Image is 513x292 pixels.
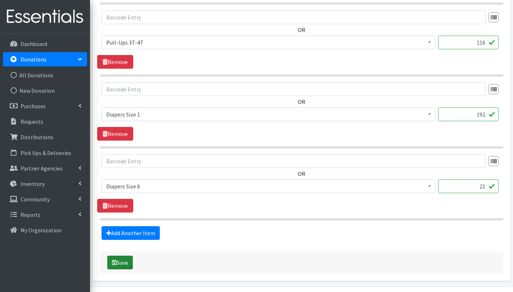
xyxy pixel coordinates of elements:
[97,199,133,213] a: Remove
[106,37,431,47] span: Pull-Ups 3T-4T
[102,226,160,240] a: Add Another Item
[3,207,87,222] a: Reports
[298,26,305,34] label: OR
[102,10,486,24] input: Barcode Entry
[21,149,71,156] p: Pick Ups & Deliveries
[3,37,87,51] a: Dashboard
[298,97,305,106] label: OR
[3,83,87,98] a: New Donation
[298,169,305,178] label: OR
[21,211,41,218] p: Reports
[107,256,133,269] button: Save
[3,223,87,237] a: My Organization
[438,36,499,49] input: Quantity
[102,82,486,96] input: Barcode Entry
[21,227,62,234] p: My Organization
[3,5,87,29] img: HumanEssentials
[3,177,87,191] a: Inventory
[106,181,431,191] span: Diapers Size 6
[3,130,87,144] a: Distributions
[3,192,87,206] a: Community
[97,127,133,141] a: Remove
[21,118,43,125] p: Requests
[3,52,87,67] a: Donations
[106,109,431,119] span: Diapers Size 1
[3,146,87,160] a: Pick Ups & Deliveries
[21,165,63,172] p: Partner Agencies
[21,196,50,203] p: Community
[3,161,87,175] a: Partner Agencies
[102,108,435,121] span: Diapers Size 1
[21,180,45,187] p: Inventory
[3,68,87,82] a: All Donations
[438,179,499,193] input: Quantity
[97,55,133,69] a: Remove
[3,99,87,113] a: Purchases
[102,36,435,49] span: Pull-Ups 3T-4T
[21,133,53,141] p: Distributions
[438,108,499,121] input: Quantity
[21,56,46,63] p: Donations
[3,114,87,129] a: Requests
[21,102,46,110] p: Purchases
[21,40,47,47] p: Dashboard
[102,179,435,193] span: Diapers Size 6
[102,154,486,168] input: Barcode Entry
